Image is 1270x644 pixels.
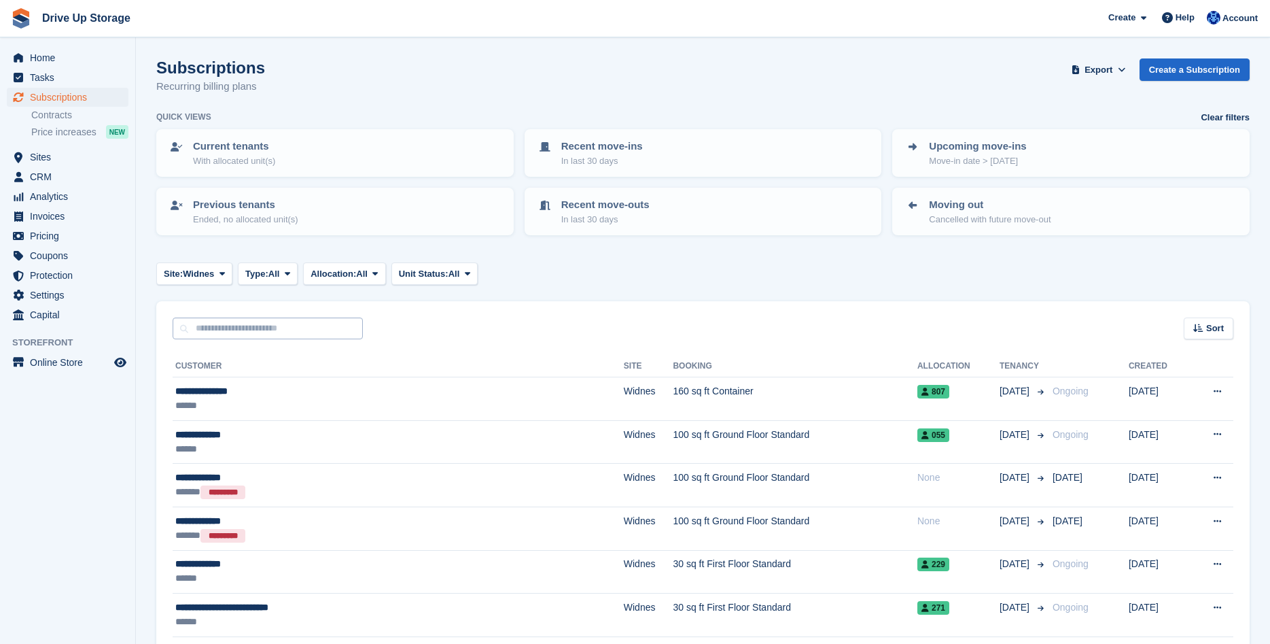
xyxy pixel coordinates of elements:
span: [DATE] [1000,557,1032,571]
a: menu [7,286,128,305]
td: Widnes [624,420,673,464]
span: 807 [917,385,949,399]
span: Account [1222,12,1258,25]
span: Pricing [30,226,111,245]
h1: Subscriptions [156,58,265,77]
a: Clear filters [1201,111,1250,124]
span: [DATE] [1053,515,1082,526]
p: With allocated unit(s) [193,154,275,168]
p: Ended, no allocated unit(s) [193,213,298,226]
a: Recent move-ins In last 30 days [526,131,881,175]
span: Online Store [30,353,111,372]
p: Moving out [929,197,1051,213]
span: Ongoing [1053,602,1089,613]
span: Subscriptions [30,88,111,107]
p: Upcoming move-ins [929,139,1026,154]
a: Moving out Cancelled with future move-out [894,189,1248,234]
div: None [917,471,1000,485]
a: Create a Subscription [1140,58,1250,81]
div: NEW [106,125,128,139]
td: [DATE] [1129,420,1189,464]
span: Allocation: [311,267,356,281]
span: Tasks [30,68,111,87]
a: Previous tenants Ended, no allocated unit(s) [158,189,512,234]
a: Price increases NEW [31,124,128,139]
img: stora-icon-8386f47178a22dfd0bd8f6a31ec36ba5ce8667c1dd55bd0f319d3a0aa187defe.svg [11,8,31,29]
p: Recent move-ins [561,139,643,154]
span: Widnes [183,267,214,281]
td: 160 sq ft Container [673,377,917,421]
span: Create [1108,11,1135,24]
td: Widnes [624,377,673,421]
th: Created [1129,356,1189,377]
th: Tenancy [1000,356,1047,377]
span: 055 [917,428,949,442]
span: Analytics [30,187,111,206]
td: [DATE] [1129,594,1189,637]
span: [DATE] [1000,384,1032,399]
span: 229 [917,558,949,571]
span: 271 [917,601,949,615]
a: menu [7,88,128,107]
td: 30 sq ft First Floor Standard [673,594,917,637]
span: Ongoing [1053,386,1089,396]
p: In last 30 days [561,154,643,168]
td: Widnes [624,550,673,594]
a: menu [7,167,128,186]
button: Type: All [238,262,298,285]
a: Contracts [31,109,128,122]
span: Protection [30,266,111,285]
span: Sort [1206,322,1224,335]
span: Ongoing [1053,429,1089,440]
a: menu [7,148,128,167]
th: Booking [673,356,917,377]
span: Site: [164,267,183,281]
a: Drive Up Storage [37,7,136,29]
a: menu [7,68,128,87]
img: Widnes Team [1207,11,1220,24]
span: Storefront [12,336,135,350]
a: Preview store [112,354,128,371]
p: Recurring billing plans [156,79,265,95]
td: [DATE] [1129,377,1189,421]
th: Customer [173,356,624,377]
td: 100 sq ft Ground Floor Standard [673,507,917,550]
span: Coupons [30,246,111,265]
span: [DATE] [1053,472,1082,483]
a: Upcoming move-ins Move-in date > [DATE] [894,131,1248,175]
span: Sites [30,148,111,167]
span: Export [1084,63,1112,77]
p: In last 30 days [561,213,650,226]
p: Previous tenants [193,197,298,213]
a: menu [7,226,128,245]
a: menu [7,246,128,265]
span: [DATE] [1000,600,1032,615]
button: Unit Status: All [391,262,478,285]
span: Unit Status: [399,267,448,281]
p: Current tenants [193,139,275,154]
td: 100 sq ft Ground Floor Standard [673,420,917,464]
span: All [448,267,460,281]
span: Capital [30,305,111,324]
td: [DATE] [1129,464,1189,507]
a: menu [7,48,128,67]
button: Export [1069,58,1129,81]
th: Site [624,356,673,377]
span: [DATE] [1000,428,1032,442]
td: 100 sq ft Ground Floor Standard [673,464,917,507]
th: Allocation [917,356,1000,377]
span: Type: [245,267,268,281]
button: Site: Widnes [156,262,232,285]
a: menu [7,187,128,206]
td: Widnes [624,507,673,550]
p: Recent move-outs [561,197,650,213]
span: [DATE] [1000,514,1032,528]
span: All [356,267,368,281]
div: None [917,514,1000,528]
p: Move-in date > [DATE] [929,154,1026,168]
span: Ongoing [1053,558,1089,569]
span: Settings [30,286,111,305]
a: Recent move-outs In last 30 days [526,189,881,234]
a: Current tenants With allocated unit(s) [158,131,512,175]
span: [DATE] [1000,471,1032,485]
